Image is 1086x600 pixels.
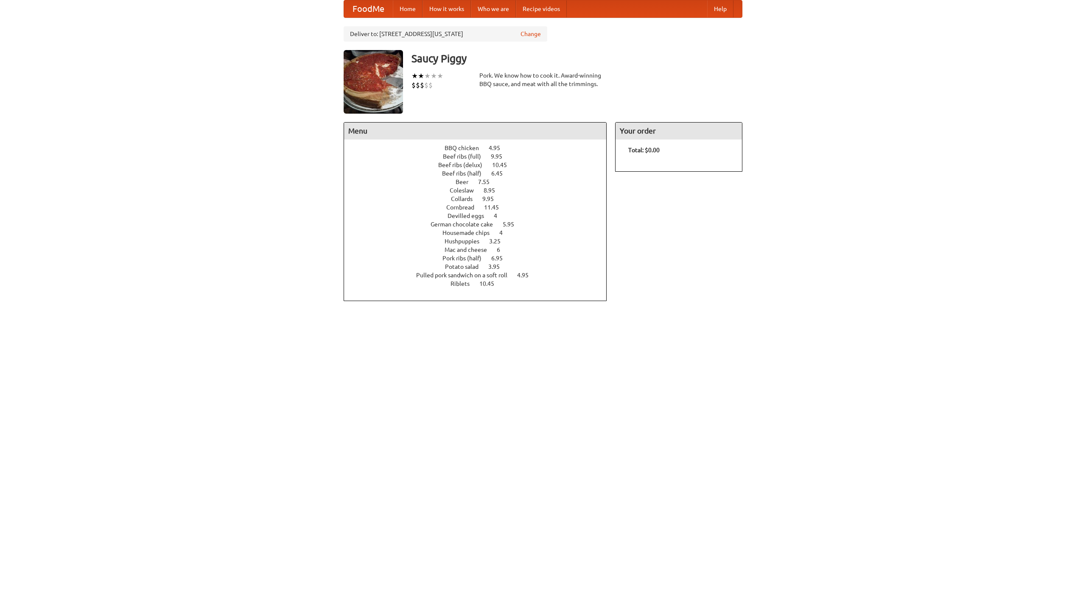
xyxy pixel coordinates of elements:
a: Pork ribs (half) 6.95 [442,255,518,262]
a: Beef ribs (delux) 10.45 [438,162,523,168]
b: Total: $0.00 [628,147,660,153]
span: Potato salad [445,263,487,270]
a: Collards 9.95 [451,195,509,202]
span: Riblets [451,280,478,287]
h4: Your order [616,123,742,140]
span: Beer [456,179,477,185]
span: 9.95 [491,153,511,160]
a: Help [707,0,733,17]
li: $ [411,81,416,90]
a: Pulled pork sandwich on a soft roll 4.95 [416,272,544,279]
li: $ [424,81,428,90]
li: ★ [437,71,443,81]
a: Who we are [471,0,516,17]
a: Potato salad 3.95 [445,263,515,270]
a: Recipe videos [516,0,567,17]
span: 10.45 [479,280,503,287]
span: Housemade chips [442,229,498,236]
a: Beef ribs (half) 6.45 [442,170,518,177]
li: $ [416,81,420,90]
h4: Menu [344,123,606,140]
span: 3.25 [489,238,509,245]
li: ★ [424,71,431,81]
div: Deliver to: [STREET_ADDRESS][US_STATE] [344,26,547,42]
a: Change [521,30,541,38]
a: Hushpuppies 3.25 [445,238,516,245]
a: Devilled eggs 4 [448,212,513,219]
span: Beef ribs (half) [442,170,490,177]
a: Housemade chips 4 [442,229,518,236]
span: Collards [451,195,481,202]
a: Beef ribs (full) 9.95 [443,153,518,160]
span: Coleslaw [450,187,482,194]
a: Coleslaw 8.95 [450,187,511,194]
img: angular.jpg [344,50,403,114]
a: How it works [423,0,471,17]
span: 10.45 [492,162,515,168]
span: 4 [499,229,511,236]
span: Pork ribs (half) [442,255,490,262]
span: 4.95 [489,145,509,151]
span: Beef ribs (delux) [438,162,491,168]
span: 7.55 [478,179,498,185]
span: BBQ chicken [445,145,487,151]
a: BBQ chicken 4.95 [445,145,516,151]
li: ★ [411,71,418,81]
a: Mac and cheese 6 [445,246,516,253]
h3: Saucy Piggy [411,50,742,67]
a: Beer 7.55 [456,179,505,185]
a: Cornbread 11.45 [446,204,515,211]
span: Pulled pork sandwich on a soft roll [416,272,516,279]
span: 9.95 [482,195,502,202]
a: FoodMe [344,0,393,17]
span: Hushpuppies [445,238,488,245]
a: German chocolate cake 5.95 [431,221,530,228]
li: $ [428,81,433,90]
span: 3.95 [488,263,508,270]
li: $ [420,81,424,90]
span: Beef ribs (full) [443,153,490,160]
span: 11.45 [484,204,507,211]
span: 4.95 [517,272,537,279]
span: 8.95 [484,187,504,194]
div: Pork. We know how to cook it. Award-winning BBQ sauce, and meat with all the trimmings. [479,71,607,88]
span: 5.95 [503,221,523,228]
span: Mac and cheese [445,246,495,253]
span: 6.95 [491,255,511,262]
span: Cornbread [446,204,483,211]
span: Devilled eggs [448,212,493,219]
li: ★ [431,71,437,81]
span: 4 [494,212,506,219]
a: Riblets 10.45 [451,280,510,287]
span: German chocolate cake [431,221,501,228]
li: ★ [418,71,424,81]
span: 6.45 [491,170,511,177]
span: 6 [497,246,509,253]
a: Home [393,0,423,17]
